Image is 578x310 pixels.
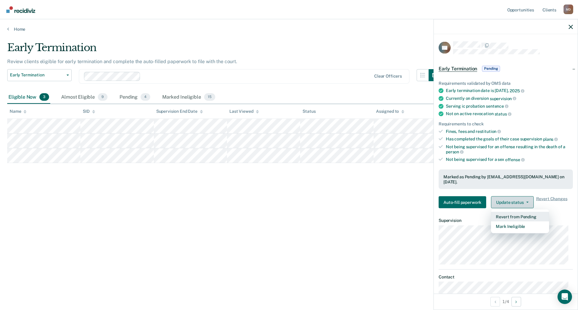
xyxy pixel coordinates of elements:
[446,103,573,109] div: Serving ic probation
[376,109,404,114] div: Assigned to
[511,297,521,306] button: Next Opportunity
[303,109,315,114] div: Status
[486,104,508,109] span: sentence
[491,212,549,222] button: Revert from Pending
[446,137,573,142] div: Has completed the goals of their case supervision
[446,129,573,134] div: Fines, fees and
[7,26,571,32] a: Home
[141,93,150,101] span: 4
[204,93,215,101] span: 15
[558,290,572,304] div: Open Intercom Messenger
[536,196,567,208] span: Revert Changes
[98,93,107,101] span: 9
[439,196,486,208] button: Auto-fill paperwork
[374,74,402,79] div: Clear officers
[482,66,500,72] span: Pending
[118,91,151,104] div: Pending
[161,91,216,104] div: Marked Ineligible
[439,196,489,208] a: Navigate to form link
[439,121,573,126] div: Requirements to check
[510,88,524,93] span: 2025
[446,111,573,117] div: Not on active revocation
[446,144,573,154] div: Not being supervised for an offense resulting in the death of a
[476,129,501,134] span: restitution
[495,111,511,116] span: status
[7,59,237,64] p: Review clients eligible for early termination and complete the auto-filled paperwork to file with...
[7,91,50,104] div: Eligible Now
[6,6,35,13] img: Recidiviz
[505,157,525,162] span: offense
[434,59,578,78] div: Early TerminationPending
[491,222,549,231] button: Mark Ineligible
[10,109,26,114] div: Name
[439,66,477,72] span: Early Termination
[446,88,573,94] div: Early termination date is [DATE],
[439,218,573,223] dt: Supervision
[439,81,573,86] div: Requirements validated by OMS data
[446,96,573,101] div: Currently on diversion
[446,149,464,154] span: person
[434,293,578,309] div: 1 / 4
[229,109,259,114] div: Last Viewed
[439,274,573,279] dt: Contact
[443,174,568,184] div: Marked as Pending by [EMAIL_ADDRESS][DOMAIN_NAME] on [DATE].
[564,5,573,14] button: Profile dropdown button
[156,109,203,114] div: Supervision End Date
[490,297,500,306] button: Previous Opportunity
[83,109,95,114] div: SID
[60,91,109,104] div: Almost Eligible
[7,41,441,59] div: Early Termination
[491,196,533,208] button: Update status
[490,96,516,101] span: supervision
[446,157,573,162] div: Not being supervised for a sex
[10,72,64,78] span: Early Termination
[543,137,558,141] span: plans
[564,5,573,14] div: M D
[39,93,49,101] span: 3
